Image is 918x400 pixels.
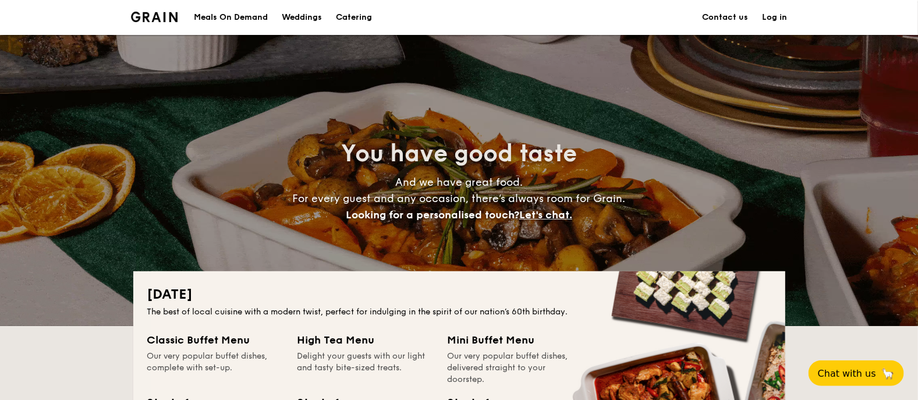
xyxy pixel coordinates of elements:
span: Let's chat. [519,208,572,221]
span: And we have great food. For every guest and any occasion, there’s always room for Grain. [293,176,626,221]
h2: [DATE] [147,285,771,304]
a: Logotype [131,12,178,22]
div: The best of local cuisine with a modern twist, perfect for indulging in the spirit of our nation’... [147,306,771,318]
div: Classic Buffet Menu [147,332,283,348]
img: Grain [131,12,178,22]
div: High Tea Menu [297,332,434,348]
div: Our very popular buffet dishes, delivered straight to your doorstep. [448,351,584,385]
span: You have good taste [341,140,577,168]
div: Delight your guests with our light and tasty bite-sized treats. [297,351,434,385]
span: 🦙 [881,367,895,380]
div: Mini Buffet Menu [448,332,584,348]
span: Chat with us [818,368,876,379]
div: Our very popular buffet dishes, complete with set-up. [147,351,283,385]
button: Chat with us🦙 [809,360,904,386]
span: Looking for a personalised touch? [346,208,519,221]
